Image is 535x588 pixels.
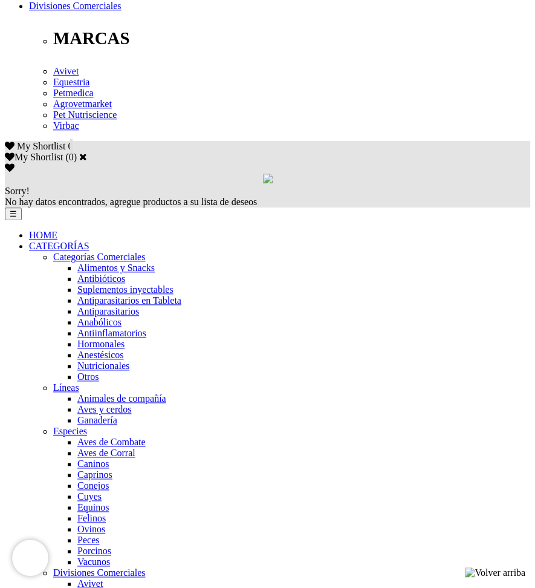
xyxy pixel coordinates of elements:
a: Conejos [77,480,109,491]
a: Avivet [53,66,79,76]
a: Antiparasitarios en Tableta [77,295,181,305]
span: Sorry! [5,186,30,196]
a: Vacunos [77,557,110,567]
label: 0 [69,152,74,162]
a: Equinos [77,502,109,512]
a: Anestésicos [77,350,123,360]
a: Antiinflamatorios [77,328,146,338]
span: ( ) [65,152,77,162]
a: Peces [77,535,99,545]
button: ☰ [5,207,22,220]
a: CATEGORÍAS [29,241,89,251]
a: Líneas [53,382,79,393]
a: Petmedica [53,88,94,98]
a: Otros [77,371,99,382]
a: Felinos [77,513,106,523]
div: No hay datos encontrados, agregue productos a su lista de deseos [5,186,530,207]
a: Divisiones Comerciales [29,1,121,11]
span: 0 [68,141,73,151]
a: Ovinos [77,524,105,534]
a: Cuyes [77,491,102,501]
a: Aves y cerdos [77,404,131,414]
a: Cerrar [79,152,87,162]
a: Nutricionales [77,361,129,371]
a: Hormonales [77,339,125,349]
a: Caninos [77,459,109,469]
p: MARCAS [53,28,530,48]
a: Suplementos inyectables [77,284,173,295]
a: Caprinos [77,469,112,480]
a: Pet Nutriscience [53,109,117,120]
a: Anabólicos [77,317,122,327]
a: Aves de Corral [77,448,135,458]
span: My Shortlist [17,141,65,151]
a: Categorías Comerciales [53,252,145,262]
a: Divisiones Comerciales [53,567,145,578]
a: Antiparasitarios [77,306,139,316]
img: Volver arriba [465,567,525,578]
a: Agrovetmarket [53,99,112,109]
label: My Shortlist [5,152,63,162]
a: Ganadería [77,415,117,425]
a: HOME [29,230,57,240]
img: loading.gif [263,174,273,183]
a: Porcinos [77,546,111,556]
a: Aves de Combate [77,437,146,447]
iframe: Brevo live chat [12,540,48,576]
a: Virbac [53,120,79,131]
a: Especies [53,426,87,436]
a: Animales de compañía [77,393,166,403]
a: Equestria [53,77,89,87]
a: Antibióticos [77,273,125,284]
a: Alimentos y Snacks [77,263,155,273]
